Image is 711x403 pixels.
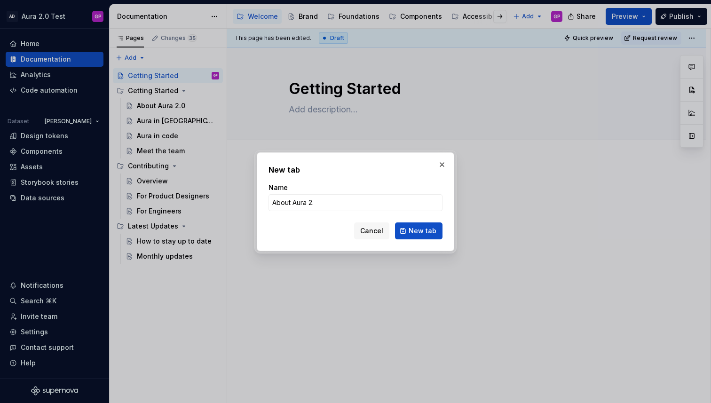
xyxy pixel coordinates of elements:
[395,222,442,239] button: New tab
[269,183,288,192] label: Name
[354,222,389,239] button: Cancel
[360,226,383,236] span: Cancel
[409,226,436,236] span: New tab
[269,164,442,175] h2: New tab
